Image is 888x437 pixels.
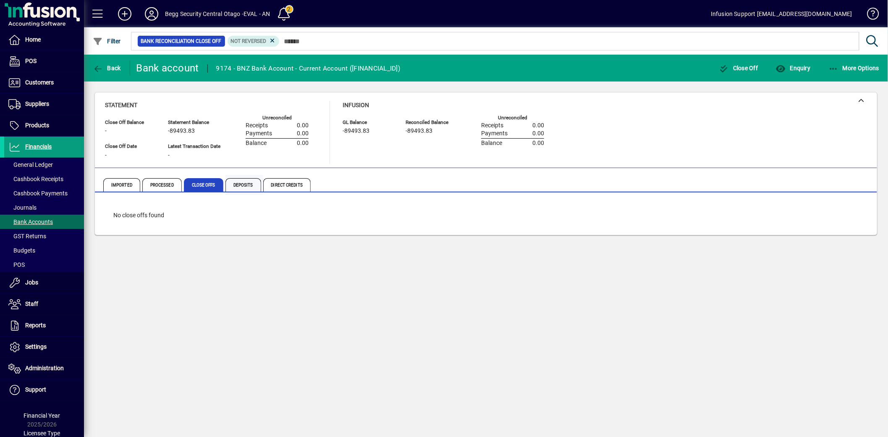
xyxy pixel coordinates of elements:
span: 0.00 [532,122,544,129]
span: 0.00 [297,140,309,147]
span: 0.00 [532,130,544,137]
span: Close Off [719,65,758,71]
span: Home [25,36,41,43]
span: Customers [25,79,54,86]
span: Statement Balance [168,120,220,125]
span: GL Balance [343,120,393,125]
div: Bank account [136,61,199,75]
span: Payments [481,130,508,137]
span: Deposits [225,178,261,192]
span: Close Off Date [105,144,155,149]
div: Begg Security Central Otago -EVAL - AN [165,7,270,21]
span: Bank Reconciliation Close Off [141,37,222,45]
a: Suppliers [4,94,84,115]
a: Knowledge Base [861,2,878,29]
span: Bank Accounts [8,218,53,225]
a: Products [4,115,84,136]
span: -89493.83 [343,128,369,134]
span: Reconciled Balance [406,120,456,125]
span: 0.00 [532,140,544,147]
a: General Ledger [4,158,84,172]
span: Back [93,65,121,71]
span: Staff [25,300,38,307]
span: Processed [142,178,182,192]
span: Journals [8,204,37,211]
span: Licensee Type [24,430,60,437]
a: Journals [4,200,84,215]
a: Support [4,379,84,400]
a: Cashbook Receipts [4,172,84,186]
span: -89493.83 [406,128,432,134]
a: Jobs [4,272,84,293]
a: POS [4,51,84,72]
span: Suppliers [25,100,49,107]
span: Support [25,386,46,393]
span: POS [25,58,37,64]
span: Payments [246,130,272,137]
span: Enquiry [775,65,810,71]
a: Settings [4,337,84,358]
span: Budgets [8,247,35,254]
mat-chip: Reversal status: Not reversed [228,36,280,47]
span: Receipts [481,122,503,129]
a: Staff [4,294,84,315]
span: Not reversed [231,38,267,44]
span: POS [8,261,25,268]
span: Close Off Balance [105,120,155,125]
div: 9174 - BNZ Bank Account - Current Account ([FINANCIAL_ID]) [216,62,401,75]
button: Enquiry [773,61,812,76]
button: Add [111,6,138,21]
span: Reports [25,322,46,329]
button: More Options [826,61,882,76]
span: Jobs [25,279,38,286]
span: Close Offs [184,178,223,192]
a: Customers [4,72,84,93]
a: Bank Accounts [4,215,84,229]
button: Back [91,61,123,76]
a: GST Returns [4,229,84,243]
span: -89493.83 [168,128,195,134]
span: Cashbook Receipts [8,176,63,182]
span: - [105,152,107,159]
div: No close offs found [105,203,173,228]
span: Imported [103,178,140,192]
span: 0.00 [297,122,309,129]
span: Balance [481,140,502,147]
span: Direct Credits [263,178,311,192]
a: Administration [4,358,84,379]
span: General Ledger [8,161,53,168]
app-page-header-button: Back [84,61,130,76]
a: POS [4,258,84,272]
span: Financials [25,143,52,150]
button: Filter [91,34,123,49]
span: Balance [246,140,267,147]
a: Cashbook Payments [4,186,84,200]
a: Budgets [4,243,84,258]
span: Products [25,122,49,129]
span: Administration [25,365,64,371]
a: Home [4,29,84,50]
span: Filter [93,38,121,45]
span: - [105,128,107,134]
span: Receipts [246,122,268,129]
span: More Options [828,65,880,71]
span: Latest Transaction Date [168,144,220,149]
label: Unreconciled [498,115,527,121]
span: Settings [25,343,47,350]
span: - [168,152,170,159]
label: Unreconciled [262,115,292,121]
a: Reports [4,315,84,336]
span: Cashbook Payments [8,190,68,197]
span: GST Returns [8,233,46,240]
span: 0.00 [297,130,309,137]
span: Financial Year [24,412,60,419]
div: Infusion Support [EMAIL_ADDRESS][DOMAIN_NAME] [711,7,852,21]
button: Profile [138,6,165,21]
button: Close Off [717,61,760,76]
